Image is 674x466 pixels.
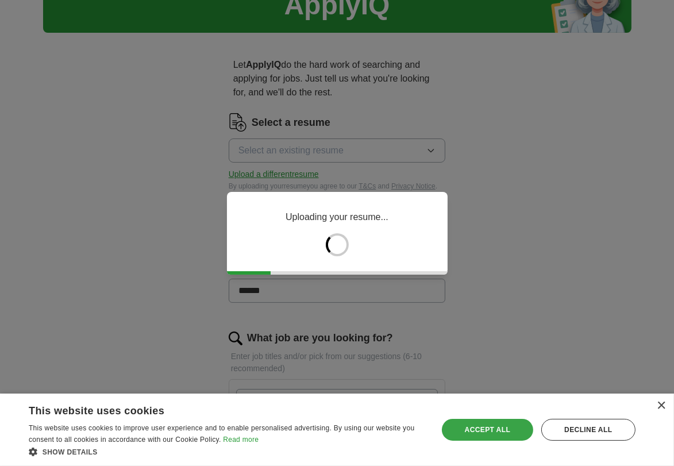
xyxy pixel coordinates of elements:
div: Accept all [442,419,533,441]
div: Close [657,402,665,410]
span: This website uses cookies to improve user experience and to enable personalised advertising. By u... [29,424,414,444]
p: Uploading your resume... [286,210,388,224]
div: Decline all [541,419,636,441]
span: Show details [43,448,98,456]
a: Read more, opens a new window [223,436,259,444]
div: This website uses cookies [29,400,397,418]
div: Show details [29,446,426,457]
